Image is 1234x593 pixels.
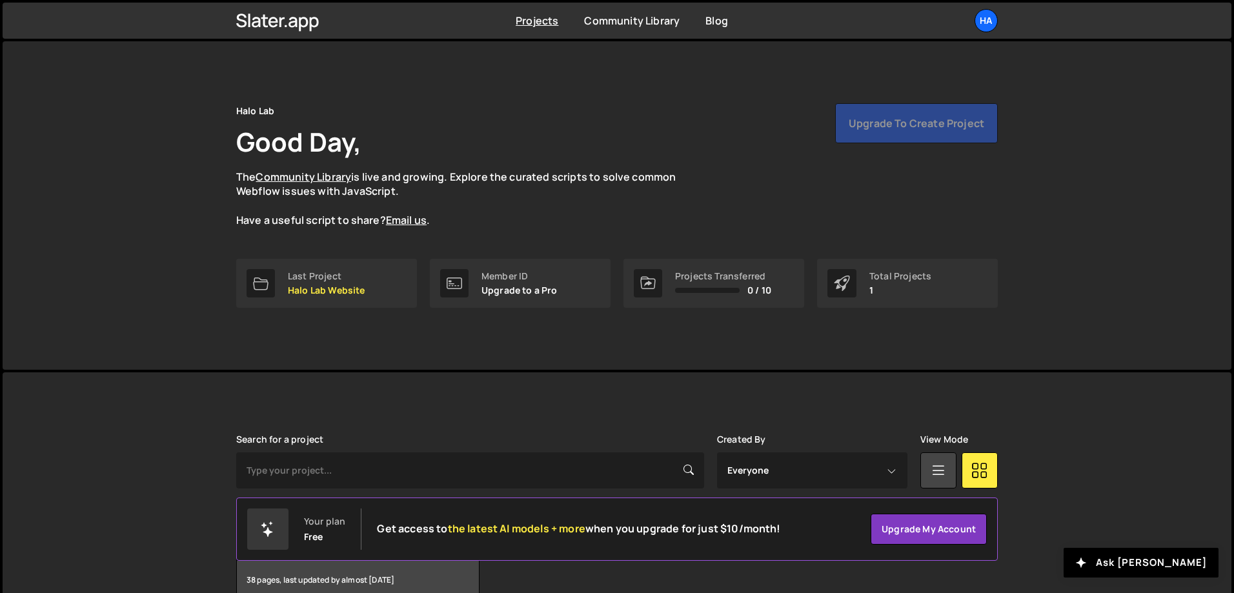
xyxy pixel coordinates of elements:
[869,271,931,281] div: Total Projects
[920,434,968,445] label: View Mode
[975,9,998,32] a: Ha
[236,103,274,119] div: Halo Lab
[288,271,365,281] div: Last Project
[236,434,323,445] label: Search for a project
[705,14,728,28] a: Blog
[236,259,417,308] a: Last Project Halo Lab Website
[869,285,931,296] p: 1
[717,434,766,445] label: Created By
[386,213,427,227] a: Email us
[675,271,771,281] div: Projects Transferred
[584,14,680,28] a: Community Library
[871,514,987,545] a: Upgrade my account
[1064,548,1219,578] button: Ask [PERSON_NAME]
[236,124,361,159] h1: Good Day,
[481,285,558,296] p: Upgrade to a Pro
[481,271,558,281] div: Member ID
[304,532,323,542] div: Free
[516,14,558,28] a: Projects
[377,523,780,535] h2: Get access to when you upgrade for just $10/month!
[747,285,771,296] span: 0 / 10
[448,521,585,536] span: the latest AI models + more
[304,516,345,527] div: Your plan
[288,285,365,296] p: Halo Lab Website
[236,452,704,488] input: Type your project...
[256,170,351,184] a: Community Library
[236,170,701,228] p: The is live and growing. Explore the curated scripts to solve common Webflow issues with JavaScri...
